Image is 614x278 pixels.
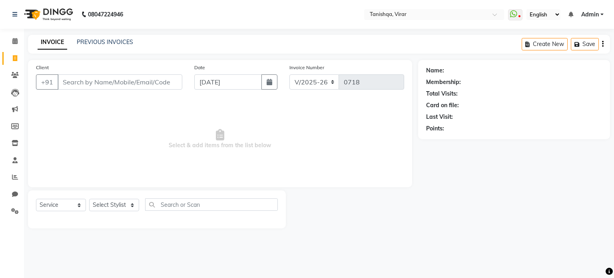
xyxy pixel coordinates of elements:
[581,10,599,19] span: Admin
[571,38,599,50] button: Save
[77,38,133,46] a: PREVIOUS INVOICES
[426,90,458,98] div: Total Visits:
[36,64,49,71] label: Client
[58,74,182,90] input: Search by Name/Mobile/Email/Code
[38,35,67,50] a: INVOICE
[426,66,444,75] div: Name:
[36,99,404,179] span: Select & add items from the list below
[426,124,444,133] div: Points:
[426,113,453,121] div: Last Visit:
[20,3,75,26] img: logo
[289,64,324,71] label: Invoice Number
[194,64,205,71] label: Date
[145,198,278,211] input: Search or Scan
[426,78,461,86] div: Membership:
[88,3,123,26] b: 08047224946
[522,38,568,50] button: Create New
[426,101,459,110] div: Card on file:
[36,74,58,90] button: +91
